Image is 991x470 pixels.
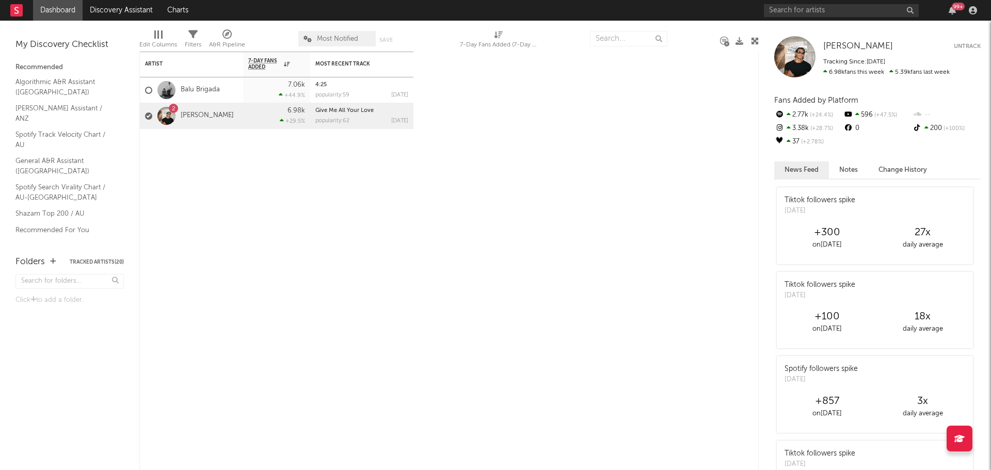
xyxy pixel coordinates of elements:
span: Fans Added by Platform [774,96,858,104]
input: Search... [590,31,667,46]
div: 4:25 [315,82,408,88]
a: [PERSON_NAME] [823,41,893,52]
div: 37 [774,135,843,149]
div: daily average [875,408,970,420]
span: +2.78 % [800,139,824,145]
div: My Discovery Checklist [15,39,124,51]
a: Shazam Top 200 / AU [15,208,114,219]
span: 7-Day Fans Added [248,58,281,70]
div: daily average [875,323,970,335]
span: +28.7 % [809,126,833,132]
div: +300 [779,226,875,239]
div: 3.38k [774,122,843,135]
div: [DATE] [785,290,855,301]
a: Balu Brigada [181,86,220,94]
button: Untrack [954,41,981,52]
div: Give Me All Your Love [315,108,408,114]
div: Click to add a folder. [15,294,124,306]
div: +857 [779,395,875,408]
div: +29.5 % [280,118,305,124]
div: 200 [912,122,981,135]
div: [DATE] [391,118,408,124]
div: daily average [875,239,970,251]
a: Spotify Search Virality Chart / AU-[GEOGRAPHIC_DATA] [15,182,114,203]
div: [DATE] [785,459,855,469]
div: 7.06k [288,82,305,88]
div: 27 x [875,226,970,239]
div: 7-Day Fans Added (7-Day Fans Added) [460,26,537,56]
button: 99+ [949,6,956,14]
div: on [DATE] [779,408,875,420]
div: Tiktok followers spike [785,280,855,290]
div: [DATE] [785,206,855,216]
div: Edit Columns [139,39,177,51]
div: on [DATE] [779,323,875,335]
span: +24.4 % [808,112,833,118]
div: Tiktok followers spike [785,195,855,206]
div: [DATE] [391,92,408,98]
div: Artist [145,61,222,67]
div: 7-Day Fans Added (7-Day Fans Added) [460,39,537,51]
a: Give Me All Your Love [315,108,374,114]
div: Folders [15,256,45,268]
a: [PERSON_NAME] [181,111,234,120]
span: Most Notified [317,36,358,42]
div: 3 x [875,395,970,408]
a: Spotify Track Velocity Chart / AU [15,129,114,150]
button: Save [379,37,393,43]
div: Edit Columns [139,26,177,56]
span: +47.5 % [873,112,897,118]
div: popularity: 59 [315,92,349,98]
button: Tracked Artists(20) [70,260,124,265]
div: 6.98k [287,107,305,114]
a: General A&R Assistant ([GEOGRAPHIC_DATA]) [15,155,114,176]
div: popularity: 62 [315,118,349,124]
span: +100 % [942,126,965,132]
div: 596 [843,108,912,122]
a: Recommended For You [15,224,114,236]
button: News Feed [774,161,829,179]
div: Filters [185,39,201,51]
div: A&R Pipeline [209,39,245,51]
input: Search for artists [764,4,919,17]
div: 2.77k [774,108,843,122]
span: [PERSON_NAME] [823,42,893,51]
button: Notes [829,161,868,179]
div: +100 [779,311,875,323]
span: 6.98k fans this week [823,69,884,75]
div: Filters [185,26,201,56]
div: 0 [843,122,912,135]
span: 5.39k fans last week [823,69,950,75]
div: Tiktok followers spike [785,448,855,459]
div: -- [912,108,981,122]
span: Tracking Since: [DATE] [823,59,885,65]
div: Spotify followers spike [785,364,858,375]
a: [PERSON_NAME] Assistant / ANZ [15,103,114,124]
div: 99 + [952,3,965,10]
input: Search for folders... [15,274,124,289]
button: Change History [868,161,937,179]
div: +44.9 % [279,92,305,99]
a: 4:25 [315,82,327,88]
div: [DATE] [785,375,858,385]
div: Recommended [15,61,124,74]
div: Most Recent Track [315,61,393,67]
a: Algorithmic A&R Assistant ([GEOGRAPHIC_DATA]) [15,76,114,98]
div: 18 x [875,311,970,323]
div: on [DATE] [779,239,875,251]
div: A&R Pipeline [209,26,245,56]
